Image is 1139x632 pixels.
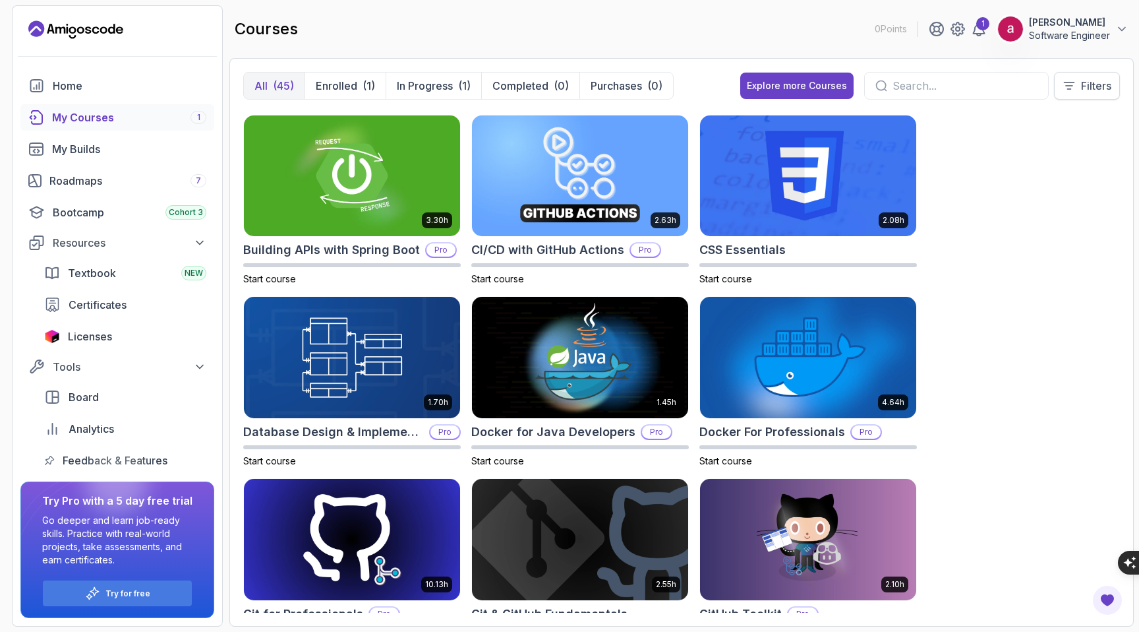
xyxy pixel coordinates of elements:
[885,579,904,590] p: 2.10h
[875,22,907,36] p: 0 Points
[20,168,214,194] a: roadmaps
[20,199,214,226] a: bootcamp
[655,215,676,226] p: 2.63h
[44,330,60,343] img: jetbrains icon
[20,73,214,99] a: home
[699,273,752,284] span: Start course
[169,207,203,218] span: Cohort 3
[428,397,448,408] p: 1.70h
[397,78,453,94] p: In Progress
[386,73,481,99] button: In Progress(1)
[1054,72,1120,100] button: Filters
[69,389,99,405] span: Board
[1092,585,1123,616] button: Open Feedback Button
[471,241,624,259] h2: CI/CD with GitHub Actions
[69,421,114,437] span: Analytics
[852,426,881,439] p: Pro
[243,455,296,466] span: Start course
[53,359,206,375] div: Tools
[28,19,123,40] a: Landing page
[243,241,420,259] h2: Building APIs with Spring Boot
[36,292,214,318] a: certificates
[49,173,206,189] div: Roadmaps
[971,21,987,37] a: 1
[244,115,460,237] img: Building APIs with Spring Boot card
[471,423,635,441] h2: Docker for Java Developers
[699,241,786,259] h2: CSS Essentials
[554,78,569,94] div: (0)
[53,235,206,251] div: Resources
[631,243,660,257] p: Pro
[740,73,854,99] button: Explore more Courses
[699,423,845,441] h2: Docker For Professionals
[68,329,112,344] span: Licenses
[426,243,455,257] p: Pro
[53,78,206,94] div: Home
[36,323,214,350] a: licenses
[53,205,206,220] div: Bootcamp
[647,78,662,94] div: (0)
[472,115,688,237] img: CI/CD with GitHub Actions card
[254,78,268,94] p: All
[471,605,628,623] h2: Git & GitHub Fundamentals
[892,78,1037,94] input: Search...
[699,455,752,466] span: Start course
[471,455,524,466] span: Start course
[481,73,579,99] button: Completed(0)
[997,16,1128,42] button: user profile image[PERSON_NAME]Software Engineer
[591,78,642,94] p: Purchases
[700,115,916,237] img: CSS Essentials card
[1029,16,1110,29] p: [PERSON_NAME]
[472,479,688,600] img: Git & GitHub Fundamentals card
[36,447,214,474] a: feedback
[642,426,671,439] p: Pro
[244,73,305,99] button: All(45)
[20,231,214,255] button: Resources
[316,78,357,94] p: Enrolled
[185,268,203,278] span: NEW
[700,479,916,600] img: GitHub Toolkit card
[36,384,214,410] a: board
[52,141,206,157] div: My Builds
[68,265,116,281] span: Textbook
[492,78,548,94] p: Completed
[747,79,847,92] div: Explore more Courses
[976,17,989,30] div: 1
[363,78,375,94] div: (1)
[52,110,206,125] div: My Courses
[656,579,676,590] p: 2.55h
[243,273,296,284] span: Start course
[105,588,150,599] a: Try for free
[425,579,448,590] p: 10.13h
[63,453,167,468] span: Feedback & Features
[243,605,363,623] h2: Git for Professionals
[882,397,904,408] p: 4.64h
[36,416,214,442] a: analytics
[305,73,386,99] button: Enrolled(1)
[700,297,916,418] img: Docker For Professionals card
[458,78,471,94] div: (1)
[235,18,298,40] h2: courses
[69,297,127,313] span: Certificates
[273,78,294,94] div: (45)
[1029,29,1110,42] p: Software Engineer
[788,608,817,621] p: Pro
[579,73,673,99] button: Purchases(0)
[472,297,688,418] img: Docker for Java Developers card
[998,16,1023,42] img: user profile image
[244,479,460,600] img: Git for Professionals card
[1081,78,1111,94] p: Filters
[20,355,214,379] button: Tools
[657,397,676,408] p: 1.45h
[370,608,399,621] p: Pro
[430,426,459,439] p: Pro
[471,273,524,284] span: Start course
[244,297,460,418] img: Database Design & Implementation card
[196,175,201,186] span: 7
[426,215,448,226] p: 3.30h
[36,260,214,286] a: textbook
[883,215,904,226] p: 2.08h
[243,423,424,441] h2: Database Design & Implementation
